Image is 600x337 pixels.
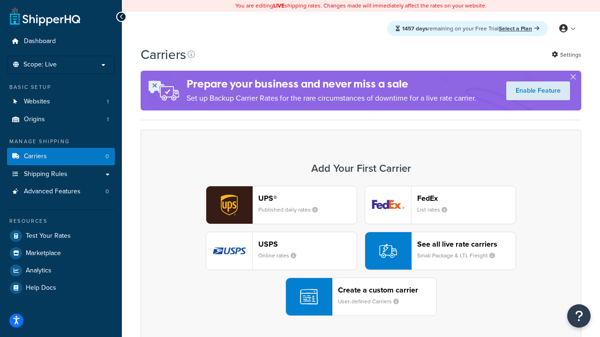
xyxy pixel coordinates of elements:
img: icon-carrier-liverate-becf4550.svg [379,242,397,260]
li: Websites [7,93,115,110]
a: Carriers 0 [7,148,115,165]
header: FedEx [417,194,516,203]
a: Settings [552,48,581,61]
a: Origins 1 [7,111,115,128]
button: fedEx logoFedExList rates [365,186,516,224]
a: Advanced Features 0 [7,183,115,200]
span: Carriers [24,153,47,161]
h1: Carriers [141,45,186,64]
header: See all live rate carriers [417,240,516,249]
a: Enable Feature [506,81,570,100]
div: Resources [7,217,115,225]
li: Origins [7,111,115,128]
header: UPS® [258,194,357,203]
span: Analytics [26,267,52,275]
a: ShipperHQ Home [10,7,80,26]
a: Select a Plan [499,24,540,33]
span: Marketplace [26,249,61,257]
p: Set up Backup Carrier Rates for the rare circumstances of downtime for a live rate carrier. [187,92,476,105]
div: Basic Setup [7,83,115,91]
a: Websites 1 [7,93,115,110]
img: ups logo [206,186,252,224]
img: fedEx logo [365,186,411,224]
span: Dashboard [24,37,56,45]
li: Advanced Features [7,183,115,200]
small: User-defined Carriers [338,297,406,306]
div: remaining on your Free Trial [387,21,548,36]
span: Scope: Live [23,61,57,69]
span: 1 [107,116,109,124]
img: ad-rules-rateshop-fe6ec290ccb7230408bd80ed9643f0289d75e0ffd9eb532fc0e269fcd187b520.png [141,71,187,110]
button: See all live rate carriersSmall Package & LTL Freight [365,232,516,270]
a: Dashboard [7,33,115,50]
span: 0 [105,188,109,196]
button: Open Resource Center [567,304,591,328]
img: usps logo [206,232,252,270]
small: Small Package & LTL Freight [417,251,502,260]
span: Shipping Rules [24,170,67,178]
span: Origins [24,116,45,124]
a: Analytics [7,262,115,279]
a: Marketplace [7,245,115,262]
small: List rates [417,205,455,214]
b: LIVE [273,1,285,10]
span: 0 [105,153,109,161]
header: USPS [258,240,357,249]
button: ups logoUPS®Published daily rates [206,186,357,224]
span: Advanced Features [24,188,81,196]
a: Test Your Rates [7,227,115,244]
img: icon-carrier-custom-c93b8a24.svg [300,288,318,306]
strong: 1457 days [402,24,428,33]
h3: Add Your First Carrier [150,163,571,174]
header: Create a custom carrier [338,286,436,294]
span: 1 [107,98,109,106]
span: Help Docs [26,284,56,292]
span: Websites [24,98,50,106]
small: Published daily rates [258,205,325,214]
small: Online rates [258,251,304,260]
button: usps logoUSPSOnline rates [206,232,357,270]
a: Shipping Rules [7,166,115,183]
button: Create a custom carrierUser-defined Carriers [285,278,437,316]
div: Manage Shipping [7,138,115,146]
h4: Prepare your business and never miss a sale [187,76,476,92]
span: Test Your Rates [26,232,71,240]
a: Help Docs [7,279,115,296]
li: Carriers [7,148,115,165]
